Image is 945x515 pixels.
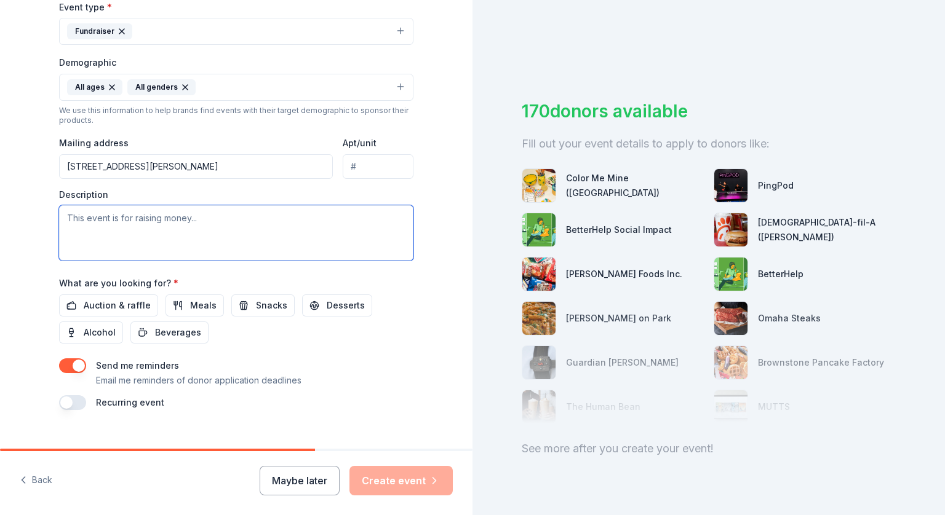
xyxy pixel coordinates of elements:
[84,298,151,313] span: Auction & raffle
[714,169,748,202] img: photo for PingPod
[59,106,413,125] div: We use this information to help brands find events with their target demographic to sponsor their...
[302,294,372,316] button: Desserts
[566,267,682,281] div: [PERSON_NAME] Foods Inc.
[127,79,196,95] div: All genders
[96,373,301,388] p: Email me reminders of donor application deadlines
[59,189,108,201] label: Description
[522,169,556,202] img: photo for Color Me Mine (Ridgewood)
[566,222,672,237] div: BetterHelp Social Impact
[327,298,365,313] span: Desserts
[130,321,209,344] button: Beverages
[155,325,201,340] span: Beverages
[84,325,116,340] span: Alcohol
[59,277,178,289] label: What are you looking for?
[59,137,129,149] label: Mailing address
[67,23,132,39] div: Fundraiser
[67,79,122,95] div: All ages
[522,213,556,246] img: photo for BetterHelp Social Impact
[59,154,333,179] input: Enter a US address
[59,18,413,45] button: Fundraiser
[231,294,295,316] button: Snacks
[522,98,896,124] div: 170 donors available
[96,360,179,371] label: Send me reminders
[59,294,158,316] button: Auction & raffle
[758,178,794,193] div: PingPod
[522,439,896,458] div: See more after you create your event!
[165,294,224,316] button: Meals
[343,137,377,149] label: Apt/unit
[566,171,704,200] div: Color Me Mine ([GEOGRAPHIC_DATA])
[59,1,112,14] label: Event type
[96,397,164,407] label: Recurring event
[522,134,896,154] div: Fill out your event details to apply to donors like:
[256,298,287,313] span: Snacks
[20,468,52,493] button: Back
[522,257,556,291] img: photo for Herr Foods Inc.
[343,154,413,179] input: #
[758,215,896,245] div: [DEMOGRAPHIC_DATA]-fil-A ([PERSON_NAME])
[714,213,748,246] img: photo for Chick-fil-A (Ramsey)
[714,257,748,291] img: photo for BetterHelp
[59,74,413,101] button: All agesAll genders
[59,57,116,69] label: Demographic
[758,267,803,281] div: BetterHelp
[59,321,123,344] button: Alcohol
[260,466,340,495] button: Maybe later
[190,298,217,313] span: Meals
